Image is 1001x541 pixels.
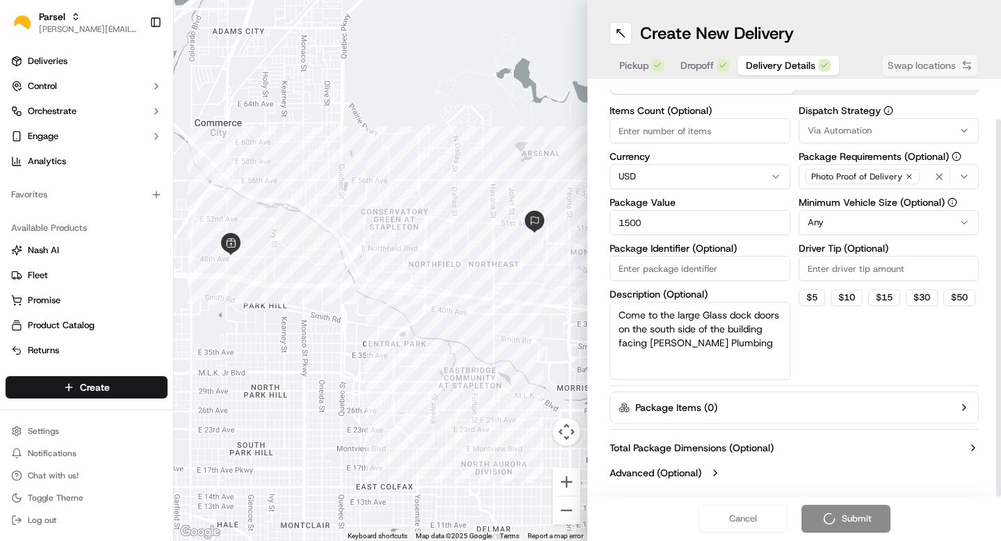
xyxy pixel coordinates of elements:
button: ParselParsel[PERSON_NAME][EMAIL_ADDRESS][PERSON_NAME][DOMAIN_NAME] [6,6,144,39]
button: Engage [6,125,168,147]
button: Via Automation [799,118,979,143]
span: Settings [28,426,59,437]
button: Total Package Dimensions (Optional) [610,441,979,455]
span: Deliveries [28,55,67,67]
span: • [187,216,192,227]
button: Zoom in [553,468,580,496]
input: Enter driver tip amount [799,256,979,281]
div: 💻 [117,312,129,323]
button: Notifications [6,444,168,463]
label: Advanced (Optional) [610,466,701,480]
textarea: Come to the large Glass dock doors on the south side of the building facing [PERSON_NAME] Plumbing [610,302,790,380]
a: Report a map error [528,532,583,540]
button: $30 [906,289,938,306]
button: Package Items (0) [610,391,979,423]
button: Parsel [39,10,65,24]
span: Create [80,380,110,394]
button: Photo Proof of Delivery [799,164,979,189]
div: Available Products [6,217,168,239]
button: Create [6,376,168,398]
button: Zoom out [553,496,580,524]
label: Dispatch Strategy [799,106,979,115]
span: Delivery Details [746,58,815,72]
span: Pylon [138,345,168,355]
label: Package Value [610,197,790,207]
a: Analytics [6,150,168,172]
span: Dropoff [681,58,714,72]
div: Start new chat [63,133,228,147]
span: Via Automation [808,124,872,137]
button: Chat with us! [6,466,168,485]
a: Terms (opens in new tab) [500,532,519,540]
button: See all [215,178,253,195]
span: Nash AI [28,244,59,257]
span: Map data ©2025 Google [416,532,491,540]
span: Chat with us! [28,470,79,481]
button: $5 [799,289,825,306]
span: Engage [28,130,58,143]
a: Deliveries [6,50,168,72]
a: 📗Knowledge Base [8,305,112,330]
a: Powered byPylon [98,344,168,355]
span: Orchestrate [28,105,76,118]
div: 📗 [14,312,25,323]
label: Package Requirements (Optional) [799,152,979,161]
span: • [187,253,192,264]
button: Orchestrate [6,100,168,122]
div: Favorites [6,184,168,206]
span: Knowledge Base [28,311,106,325]
button: $10 [831,289,863,306]
img: 1736555255976-a54dd68f-1ca7-489b-9aae-adbdc363a1c4 [28,254,39,265]
p: Welcome 👋 [14,56,253,78]
span: Notifications [28,448,76,459]
button: [PERSON_NAME][EMAIL_ADDRESS][PERSON_NAME][DOMAIN_NAME] [39,24,138,35]
a: Product Catalog [11,319,162,332]
button: Log out [6,510,168,530]
img: Dianne Alexi Soriano [14,240,36,262]
button: Minimum Vehicle Size (Optional) [947,197,957,207]
a: Fleet [11,269,162,282]
span: Analytics [28,155,66,168]
span: [DATE] [195,216,223,227]
img: Parsel [11,12,33,33]
label: Description (Optional) [610,289,790,299]
button: $50 [943,289,975,306]
h1: Create New Delivery [640,22,794,45]
input: Enter package value [610,210,790,235]
input: Got a question? Start typing here... [36,90,250,104]
img: 1732323095091-59ea418b-cfe3-43c8-9ae0-d0d06d6fd42c [29,133,54,158]
label: Total Package Dimensions (Optional) [610,441,774,455]
img: Nash [14,14,42,42]
label: Currency [610,152,790,161]
button: $15 [868,289,900,306]
img: Dianne Alexi Soriano [14,202,36,225]
button: Advanced (Optional) [610,466,979,480]
label: Package Items ( 0 ) [635,401,717,414]
button: Toggle Theme [6,488,168,508]
span: Fleet [28,269,48,282]
button: Dispatch Strategy [884,106,893,115]
button: Map camera controls [553,418,580,446]
label: Driver Tip (Optional) [799,243,979,253]
div: Past conversations [14,181,93,192]
input: Enter number of items [610,118,790,143]
label: Minimum Vehicle Size (Optional) [799,197,979,207]
span: Promise [28,294,60,307]
span: Pickup [619,58,649,72]
button: Returns [6,339,168,362]
button: Settings [6,421,168,441]
span: [DATE] [195,253,223,264]
span: Control [28,80,57,92]
span: Returns [28,344,59,357]
button: Product Catalog [6,314,168,337]
span: Photo Proof of Delivery [811,171,902,182]
button: Promise [6,289,168,312]
label: Items Count (Optional) [610,106,790,115]
a: Promise [11,294,162,307]
span: Log out [28,515,56,526]
button: Control [6,75,168,97]
img: 1736555255976-a54dd68f-1ca7-489b-9aae-adbdc363a1c4 [14,133,39,158]
button: Start new chat [236,137,253,154]
a: Nash AI [11,244,162,257]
